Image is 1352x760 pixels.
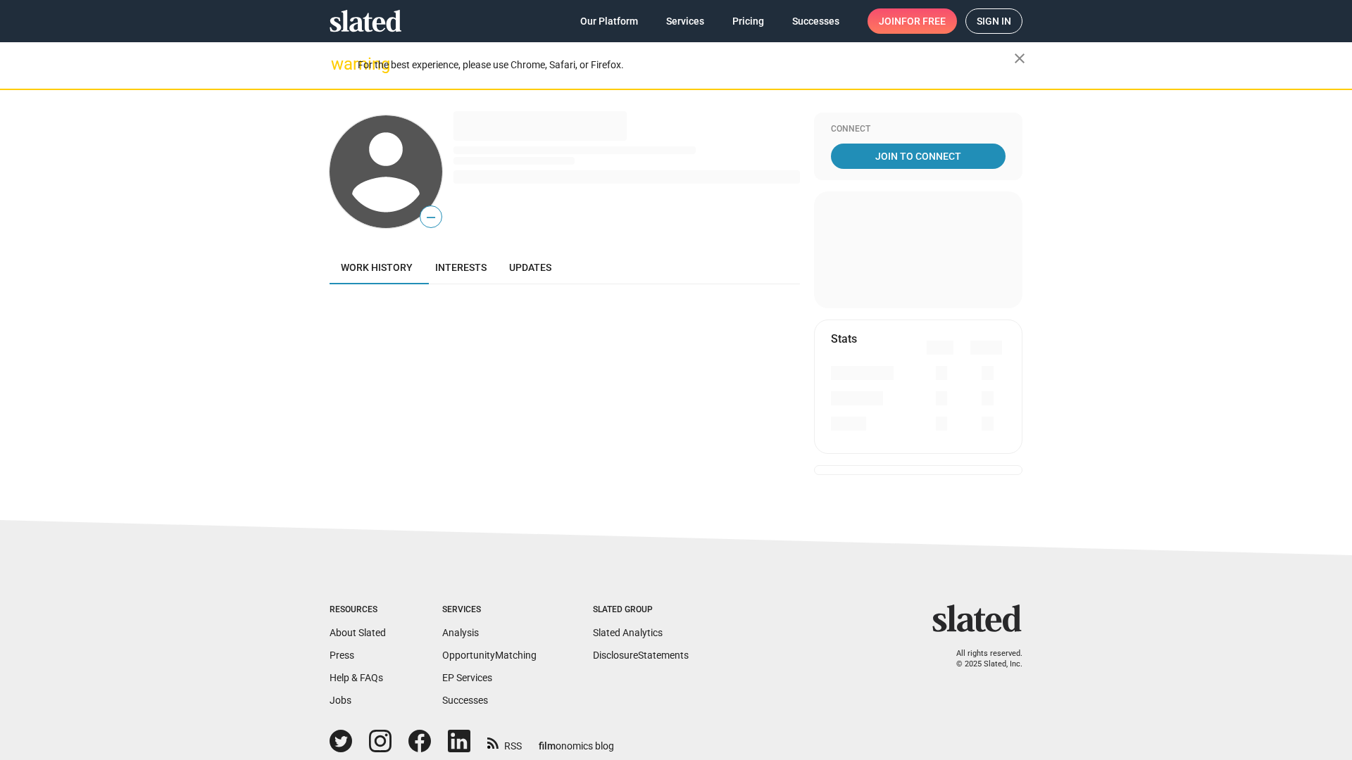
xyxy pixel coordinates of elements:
a: Successes [781,8,851,34]
mat-icon: close [1011,50,1028,67]
span: Updates [509,262,551,273]
a: Interests [424,251,498,284]
a: EP Services [442,672,492,683]
a: Our Platform [569,8,649,34]
a: Successes [442,695,488,706]
div: For the best experience, please use Chrome, Safari, or Firefox. [358,56,1014,75]
p: All rights reserved. © 2025 Slated, Inc. [941,649,1022,669]
a: Join To Connect [831,144,1006,169]
span: Services [666,8,704,34]
a: Updates [498,251,563,284]
mat-card-title: Stats [831,331,857,346]
a: Jobs [330,695,351,706]
a: Analysis [442,627,479,638]
a: Help & FAQs [330,672,383,683]
div: Services [442,604,537,616]
a: filmonomics blog [539,728,614,753]
div: Slated Group [593,604,689,616]
a: Press [330,650,354,661]
span: Join To Connect [834,144,1003,169]
a: Services [655,8,715,34]
a: RSS [487,731,522,753]
mat-icon: warning [331,56,348,72]
span: for free [901,8,946,34]
a: Pricing [721,8,775,34]
a: Slated Analytics [593,627,663,638]
span: Our Platform [580,8,638,34]
span: Successes [792,8,839,34]
div: Resources [330,604,386,616]
span: Interests [435,262,487,273]
a: Work history [330,251,424,284]
span: Work history [341,262,413,273]
span: Pricing [732,8,764,34]
span: film [539,740,556,752]
span: Sign in [977,9,1011,33]
span: — [420,208,442,227]
a: About Slated [330,627,386,638]
div: Connect [831,124,1006,135]
a: OpportunityMatching [442,650,537,661]
a: Joinfor free [868,8,957,34]
a: Sign in [965,8,1022,34]
span: Join [879,8,946,34]
a: DisclosureStatements [593,650,689,661]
